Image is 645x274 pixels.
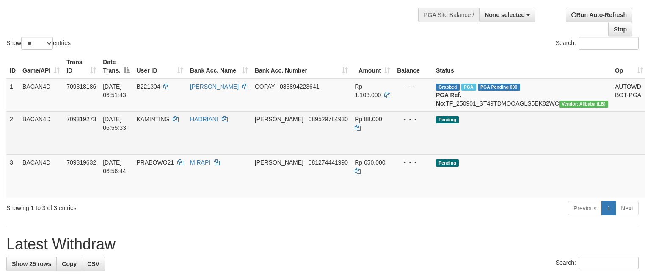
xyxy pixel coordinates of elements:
[309,116,348,123] span: Copy 089529784930 to clipboard
[187,54,251,78] th: Bank Acc. Name: activate to sort column ascending
[190,116,218,123] a: HADRIANI
[136,116,169,123] span: KAMINTING
[355,159,385,166] span: Rp 650.000
[309,159,348,166] span: Copy 081274441990 to clipboard
[461,84,476,91] span: Marked by bovbc3
[82,257,105,271] a: CSV
[103,83,126,98] span: [DATE] 06:51:43
[190,159,210,166] a: M RAPI
[66,83,96,90] span: 709318186
[6,154,19,198] td: 3
[355,116,382,123] span: Rp 88.000
[608,22,632,36] a: Stop
[601,201,616,215] a: 1
[6,257,57,271] a: Show 25 rows
[566,8,632,22] a: Run Auto-Refresh
[418,8,479,22] div: PGA Site Balance /
[19,78,63,112] td: BACAN4D
[63,54,99,78] th: Trans ID: activate to sort column ascending
[19,54,63,78] th: Game/API: activate to sort column ascending
[133,54,186,78] th: User ID: activate to sort column ascending
[579,257,639,269] input: Search:
[136,83,160,90] span: B221304
[66,159,96,166] span: 709319632
[615,201,639,215] a: Next
[6,78,19,112] td: 1
[136,159,174,166] span: PRABOWO21
[556,37,639,50] label: Search:
[103,159,126,174] span: [DATE] 06:56:44
[355,83,381,98] span: Rp 1.103.000
[255,159,303,166] span: [PERSON_NAME]
[280,83,319,90] span: Copy 083894223641 to clipboard
[579,37,639,50] input: Search:
[479,8,535,22] button: None selected
[397,82,429,91] div: - - -
[6,111,19,154] td: 2
[190,83,239,90] a: [PERSON_NAME]
[436,84,460,91] span: Grabbed
[394,54,433,78] th: Balance
[397,158,429,167] div: - - -
[6,37,71,50] label: Show entries
[559,101,608,108] span: Vendor URL: https://dashboard.q2checkout.com/secure
[436,116,459,123] span: Pending
[6,200,262,212] div: Showing 1 to 3 of 3 entries
[6,54,19,78] th: ID
[478,84,520,91] span: PGA Pending
[6,236,639,253] h1: Latest Withdraw
[19,154,63,198] td: BACAN4D
[56,257,82,271] a: Copy
[485,11,525,18] span: None selected
[436,92,461,107] b: PGA Ref. No:
[62,260,77,267] span: Copy
[255,83,275,90] span: GOPAY
[99,54,133,78] th: Date Trans.: activate to sort column descending
[251,54,351,78] th: Bank Acc. Number: activate to sort column ascending
[556,257,639,269] label: Search:
[351,54,394,78] th: Amount: activate to sort column ascending
[568,201,602,215] a: Previous
[433,78,612,112] td: TF_250901_ST49TDMOOAGLS5EK82WC
[433,54,612,78] th: Status
[103,116,126,131] span: [DATE] 06:55:33
[397,115,429,123] div: - - -
[255,116,303,123] span: [PERSON_NAME]
[436,159,459,167] span: Pending
[12,260,51,267] span: Show 25 rows
[87,260,99,267] span: CSV
[21,37,53,50] select: Showentries
[19,111,63,154] td: BACAN4D
[66,116,96,123] span: 709319273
